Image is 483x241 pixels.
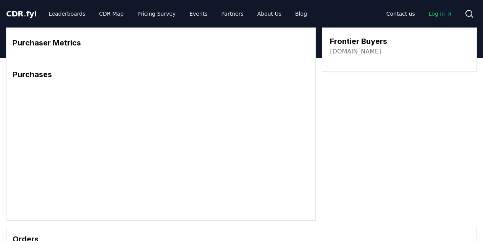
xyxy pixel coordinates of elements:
nav: Main [43,7,313,21]
h3: Purchaser Metrics [13,37,309,49]
a: Leaderboards [43,7,92,21]
a: Partners [215,7,250,21]
a: CDR.fyi [6,8,37,19]
a: Events [183,7,213,21]
a: About Us [251,7,288,21]
span: Log in [429,10,452,18]
h3: Purchases [13,69,309,80]
a: [DOMAIN_NAME] [330,47,381,56]
a: Contact us [380,7,421,21]
a: CDR Map [93,7,130,21]
span: CDR fyi [6,9,37,18]
a: Pricing Survey [131,7,182,21]
nav: Main [380,7,459,21]
h3: Frontier Buyers [330,36,387,47]
a: Blog [289,7,313,21]
span: . [24,9,26,18]
a: Log in [423,7,459,21]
